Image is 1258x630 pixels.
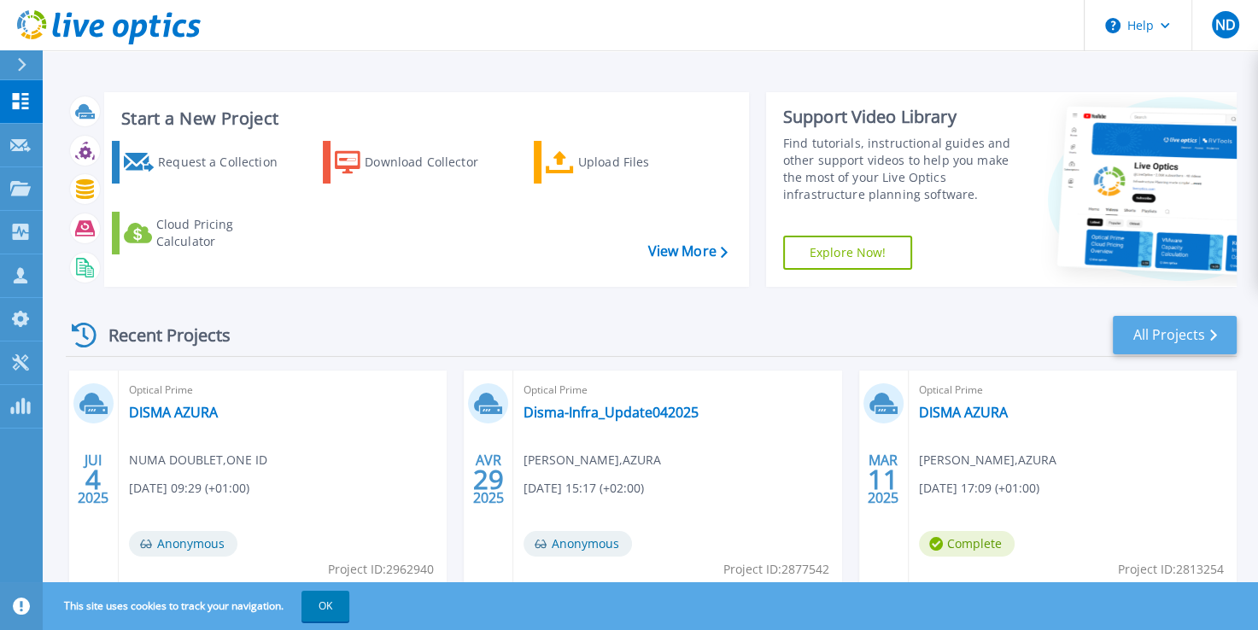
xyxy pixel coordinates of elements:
div: Recent Projects [66,314,254,356]
span: NUMA DOUBLET , ONE ID [129,451,267,470]
a: Cloud Pricing Calculator [112,212,287,254]
div: Support Video Library [783,106,1019,128]
span: Optical Prime [129,381,436,400]
a: Request a Collection [112,141,287,184]
span: [DATE] 15:17 (+02:00) [524,479,644,498]
div: Upload Files [578,145,705,179]
h3: Start a New Project [121,109,727,128]
a: DISMA AZURA [919,404,1008,421]
div: Request a Collection [158,145,283,179]
a: DISMA AZURA [129,404,218,421]
a: View More [647,243,727,260]
span: [DATE] 17:09 (+01:00) [919,479,1039,498]
div: JUI 2025 [77,448,109,510]
button: OK [301,591,349,621]
span: Project ID: 2877542 [723,560,829,579]
span: 29 [473,472,504,487]
span: 4 [85,472,101,487]
a: Download Collector [323,141,498,184]
span: Anonymous [129,531,237,557]
div: Download Collector [365,145,494,179]
span: Project ID: 2813254 [1118,560,1224,579]
div: MAR 2025 [867,448,899,510]
span: This site uses cookies to track your navigation. [47,591,349,621]
span: Anonymous [524,531,632,557]
span: Complete [919,531,1015,557]
a: All Projects [1113,316,1237,354]
a: Explore Now! [783,236,913,270]
div: Cloud Pricing Calculator [156,216,283,250]
span: Project ID: 2962940 [328,560,434,579]
span: ND [1214,18,1235,32]
span: Optical Prime [524,381,831,400]
a: Upload Files [534,141,709,184]
span: [PERSON_NAME] , AZURA [919,451,1056,470]
div: Find tutorials, instructional guides and other support videos to help you make the most of your L... [783,135,1019,203]
a: Disma-Infra_Update042025 [524,404,699,421]
span: [DATE] 09:29 (+01:00) [129,479,249,498]
span: [PERSON_NAME] , AZURA [524,451,661,470]
div: AVR 2025 [472,448,505,510]
span: Optical Prime [919,381,1226,400]
span: 11 [868,472,898,487]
